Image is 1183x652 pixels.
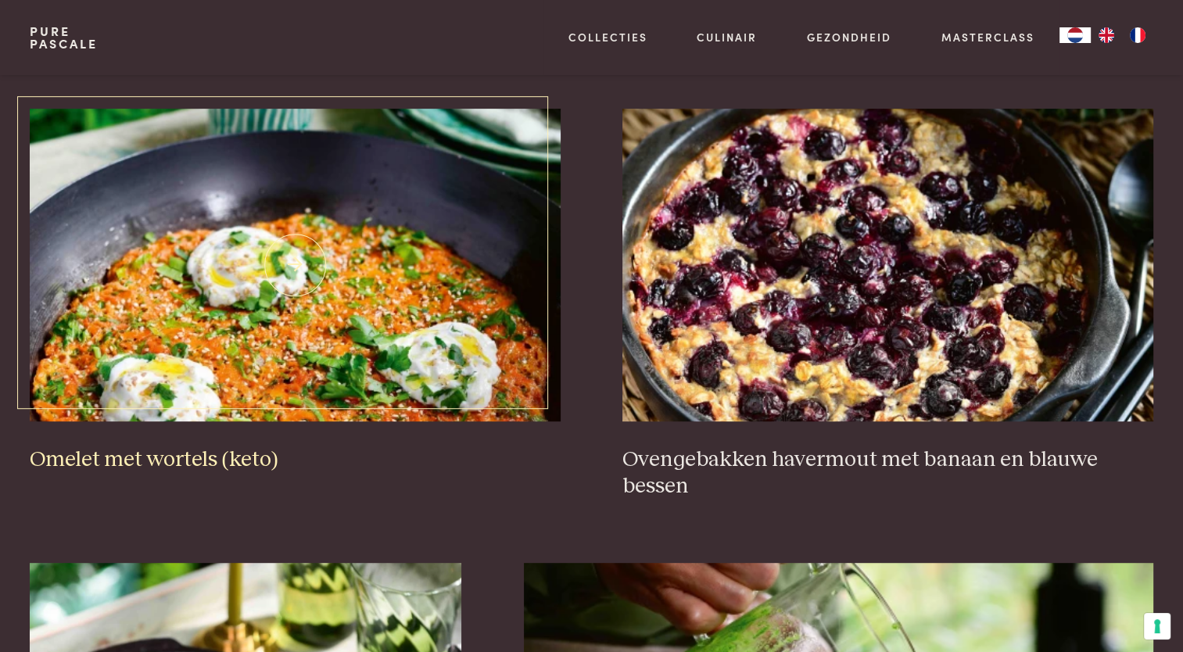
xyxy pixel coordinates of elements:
[1059,27,1091,43] a: NL
[30,109,560,421] img: Omelet met wortels (keto)
[30,446,560,474] h3: Omelet met wortels (keto)
[30,109,560,473] a: Omelet met wortels (keto) Omelet met wortels (keto)
[941,29,1034,45] a: Masterclass
[622,109,1153,500] a: Ovengebakken havermout met banaan en blauwe bessen Ovengebakken havermout met banaan en blauwe be...
[1091,27,1153,43] ul: Language list
[30,25,98,50] a: PurePascale
[1144,613,1170,639] button: Uw voorkeuren voor toestemming voor trackingtechnologieën
[1091,27,1122,43] a: EN
[622,109,1153,421] img: Ovengebakken havermout met banaan en blauwe bessen
[807,29,891,45] a: Gezondheid
[1059,27,1153,43] aside: Language selected: Nederlands
[697,29,757,45] a: Culinair
[622,446,1153,500] h3: Ovengebakken havermout met banaan en blauwe bessen
[1122,27,1153,43] a: FR
[1059,27,1091,43] div: Language
[568,29,647,45] a: Collecties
